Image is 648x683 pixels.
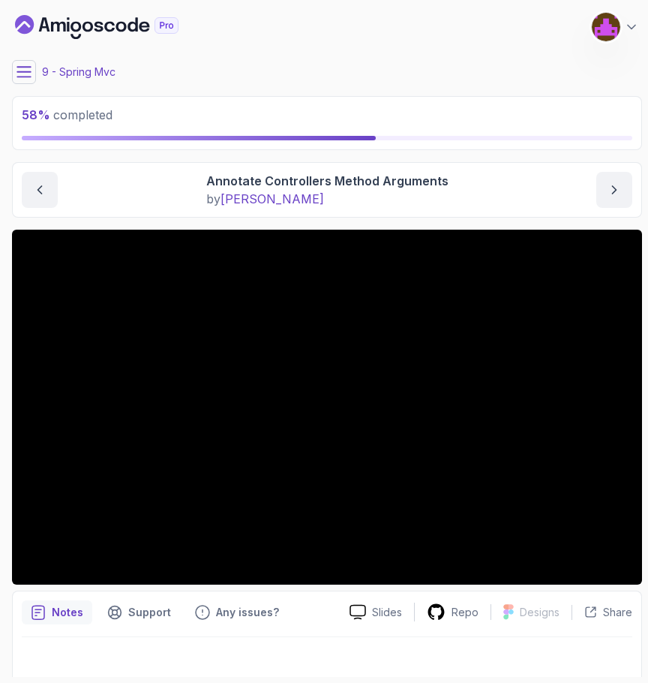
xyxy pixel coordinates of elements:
[596,172,632,208] button: next content
[186,600,288,624] button: Feedback button
[22,172,58,208] button: previous content
[42,65,115,80] p: 9 - Spring Mvc
[128,605,171,620] p: Support
[520,605,559,620] p: Designs
[22,600,92,624] button: notes button
[52,605,83,620] p: Notes
[592,13,620,41] img: user profile image
[206,190,448,208] p: by
[372,605,402,620] p: Slides
[571,605,632,620] button: Share
[12,230,642,585] iframe: 12 - Annotate Controllers Method Arguments
[98,600,180,624] button: Support button
[591,12,639,42] button: user profile image
[22,107,112,122] span: completed
[206,172,448,190] p: Annotate Controllers Method Arguments
[415,603,490,621] a: Repo
[220,191,324,206] span: [PERSON_NAME]
[451,605,478,620] p: Repo
[216,605,279,620] p: Any issues?
[15,15,213,39] a: Dashboard
[22,107,50,122] span: 58 %
[603,605,632,620] p: Share
[337,604,414,620] a: Slides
